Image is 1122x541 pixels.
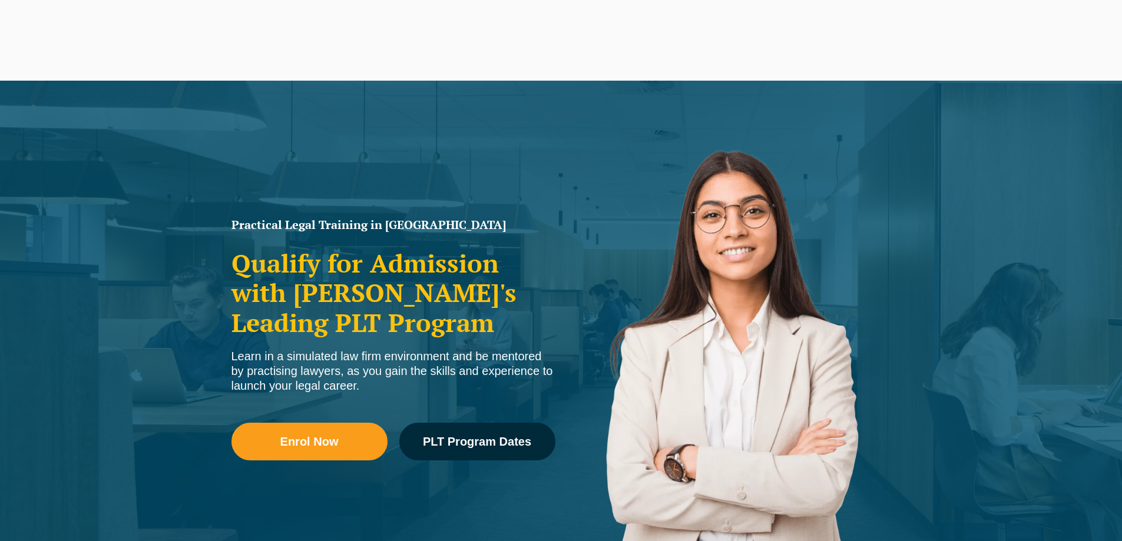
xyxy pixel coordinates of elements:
[231,423,388,460] a: Enrol Now
[231,349,555,393] div: Learn in a simulated law firm environment and be mentored by practising lawyers, as you gain the ...
[280,436,339,447] span: Enrol Now
[231,248,555,337] h2: Qualify for Admission with [PERSON_NAME]'s Leading PLT Program
[399,423,555,460] a: PLT Program Dates
[423,436,531,447] span: PLT Program Dates
[231,219,555,231] h1: Practical Legal Training in [GEOGRAPHIC_DATA]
